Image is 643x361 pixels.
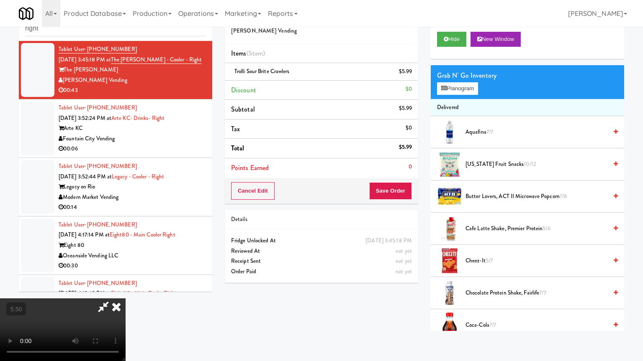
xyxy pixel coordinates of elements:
div: $5.99 [399,103,412,114]
span: Tax [231,124,240,134]
ng-pluralize: item [251,48,263,58]
div: $5.99 [399,142,412,153]
span: · [PHONE_NUMBER] [85,279,137,287]
span: Cafe Latte Shake, Premier Protein [466,224,607,234]
div: Butter Lovers, ACT II Microwave Popcorn7/8 [462,191,618,202]
span: Chocolate Protein Shake, Fairlife [466,288,607,298]
span: 7/8 [560,192,567,200]
a: Eight80 - Main Cooler Right [110,231,175,239]
span: [DATE] 3:52:44 PM at [59,173,112,180]
span: Discount [231,85,256,95]
span: Aquafina [466,127,607,137]
div: Cafe Latte Shake, Premier Protein5/6 [462,224,618,234]
div: 00:14 [59,202,206,213]
div: Aquafina7/7 [462,127,618,137]
div: Arte KC [59,123,206,134]
span: Coca-Cola [466,320,607,330]
li: Tablet User· [PHONE_NUMBER][DATE] 3:52:24 PM atArte KC- Drinks- RightArte KCFountain City Vending... [19,99,212,158]
div: Reviewed At [231,246,412,257]
div: Grab N' Go Inventory [437,69,618,82]
li: Tablet User· [PHONE_NUMBER][DATE] 4:19:49 PM atEight80 - Main Cooler RightEight 80Oceanside Vendi... [19,275,212,333]
a: Tablet User· [PHONE_NUMBER] [59,45,137,53]
div: Receipt Sent [231,256,412,267]
div: Cheez-It5/7 [462,256,618,266]
li: Tablet User· [PHONE_NUMBER][DATE] 3:45:18 PM atThe [PERSON_NAME] - Cooler - RightThe [PERSON_NAME... [19,41,212,99]
span: Items [231,48,265,58]
div: [PERSON_NAME] Vending [59,75,206,86]
a: Eight80 - Main Cooler Right [111,289,177,297]
span: Cheez-It [466,256,607,266]
span: 7/7 [489,321,496,329]
span: not yet [396,267,412,275]
div: The [PERSON_NAME] [59,65,206,75]
div: Modern Market Vending [59,192,206,203]
span: Total [231,143,244,153]
div: [US_STATE] Fruit Snacks10/12 [462,159,618,170]
a: Arte KC- Drinks- Right [111,114,165,122]
div: 00:43 [59,85,206,96]
button: Planogram [437,82,478,95]
div: 0 [409,162,412,172]
a: Legacy - Cooler - Right [112,173,164,180]
button: Cancel Edit [231,182,275,200]
div: Chocolate Protein Shake, Fairlife7/7 [462,288,618,298]
li: Delivered [431,99,624,117]
div: $0 [406,84,412,94]
a: Tablet User· [PHONE_NUMBER] [59,162,137,170]
a: Tablet User· [PHONE_NUMBER] [59,279,137,287]
a: The [PERSON_NAME] - Cooler - Right [111,56,202,64]
span: · [PHONE_NUMBER] [85,221,137,229]
div: Coca-Cola7/7 [462,320,618,330]
span: Points Earned [231,163,269,173]
div: Fridge Unlocked At [231,236,412,246]
span: 7/7 [539,289,546,297]
button: New Window [471,32,521,47]
span: (1 ) [247,48,265,58]
span: 10/12 [524,160,536,168]
span: [DATE] 4:19:49 PM at [59,289,111,297]
div: [DATE] 3:45:18 PM [365,236,412,246]
img: Micromart [19,6,33,21]
span: [DATE] 4:17:14 PM at [59,231,110,239]
h5: [PERSON_NAME] Vending [231,28,412,34]
span: · [PHONE_NUMBER] [85,162,137,170]
span: Subtotal [231,104,255,114]
div: Legacy on Rio [59,182,206,192]
div: Order Paid [231,267,412,277]
div: $0 [406,123,412,133]
div: 00:30 [59,261,206,271]
li: Tablet User· [PHONE_NUMBER][DATE] 4:17:14 PM atEight80 - Main Cooler RightEight 80Oceanside Vendi... [19,216,212,275]
span: · [PHONE_NUMBER] [85,104,137,112]
div: Eight 80 [59,240,206,251]
div: Details [231,214,412,225]
span: · [PHONE_NUMBER] [85,45,137,53]
div: Fountain City Vending [59,134,206,144]
button: Hide [437,32,466,47]
span: 5/6 [543,224,550,232]
span: [DATE] 3:52:24 PM at [59,114,111,122]
span: [US_STATE] Fruit Snacks [466,159,607,170]
div: Oceanside Vending LLC [59,251,206,261]
a: Tablet User· [PHONE_NUMBER] [59,221,137,229]
div: 00:06 [59,144,206,154]
li: Tablet User· [PHONE_NUMBER][DATE] 3:52:44 PM atLegacy - Cooler - RightLegacy on RioModern Market ... [19,158,212,216]
button: Save Order [369,182,412,200]
span: not yet [396,247,412,255]
span: 7/7 [486,128,493,136]
input: Search vision orders [25,21,206,36]
span: not yet [396,257,412,265]
span: Trolli Sour Brite Crawlers [234,67,290,75]
span: Butter Lovers, ACT II Microwave Popcorn [466,191,607,202]
span: [DATE] 3:45:18 PM at [59,56,111,64]
a: Tablet User· [PHONE_NUMBER] [59,104,137,112]
span: 5/7 [486,257,493,264]
div: $5.99 [399,66,412,77]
